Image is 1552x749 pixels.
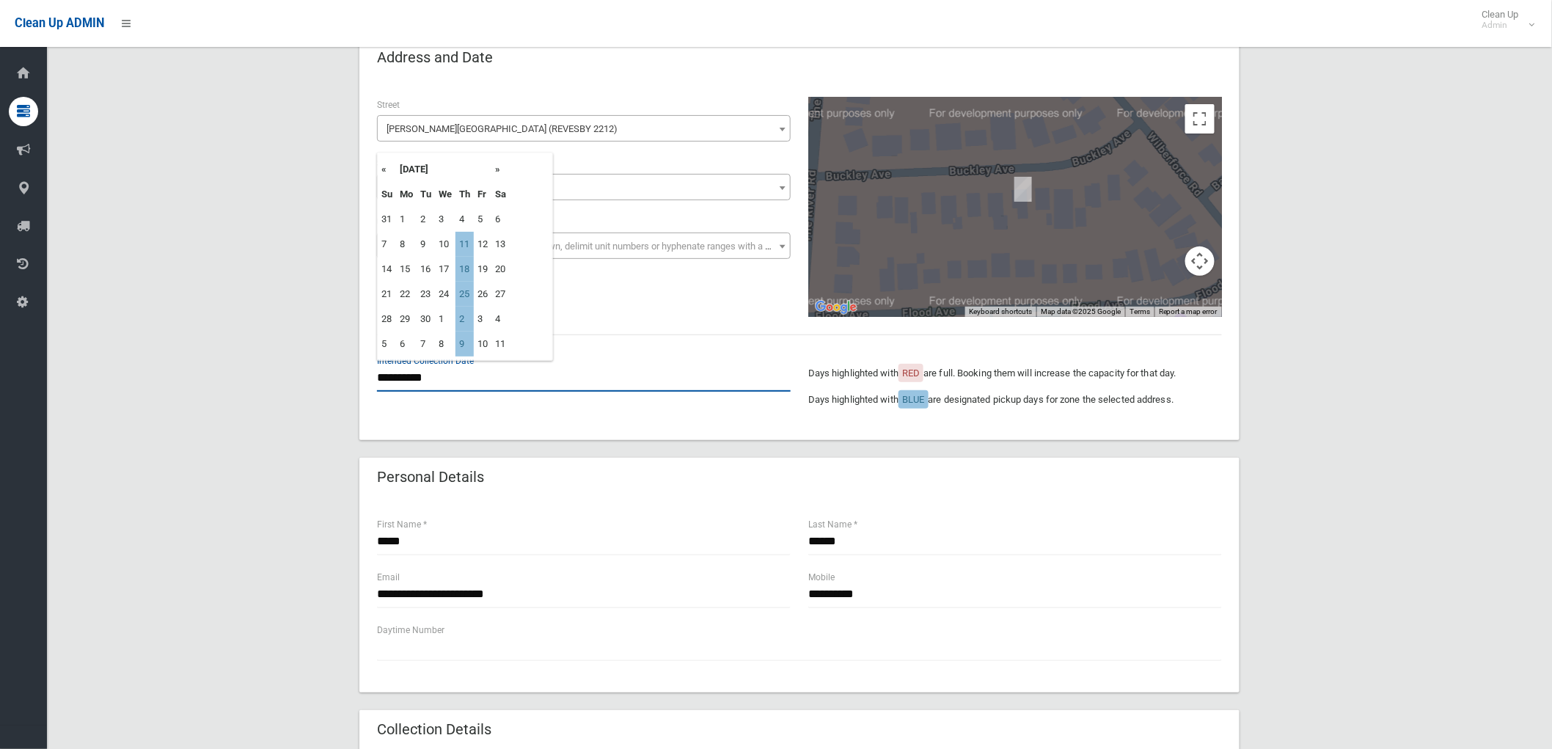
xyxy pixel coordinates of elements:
button: Toggle fullscreen view [1185,104,1215,134]
td: 10 [435,232,455,257]
td: 1 [396,207,417,232]
td: 5 [474,207,491,232]
td: 9 [455,332,474,357]
td: 30 [417,307,435,332]
span: Buckley Avenue (REVESBY 2212) [377,115,791,142]
td: 13 [491,232,510,257]
td: 31 [378,207,396,232]
header: Personal Details [359,463,502,492]
td: 23 [417,282,435,307]
td: 24 [435,282,455,307]
p: Days highlighted with are designated pickup days for zone the selected address. [808,391,1222,409]
td: 21 [378,282,396,307]
th: Tu [417,182,435,207]
td: 14 [378,257,396,282]
span: Map data ©2025 Google [1041,307,1121,315]
button: Keyboard shortcuts [969,307,1032,317]
td: 15 [396,257,417,282]
td: 1 [435,307,455,332]
td: 10 [474,332,491,357]
th: Sa [491,182,510,207]
th: Th [455,182,474,207]
a: Terms (opens in new tab) [1130,307,1150,315]
span: Clean Up [1475,9,1534,31]
small: Admin [1482,20,1519,31]
th: « [378,157,396,182]
td: 11 [491,332,510,357]
td: 7 [417,332,435,357]
header: Collection Details [359,715,509,744]
td: 29 [396,307,417,332]
span: Select the unit number from the dropdown, delimit unit numbers or hyphenate ranges with a comma [387,241,797,252]
td: 20 [491,257,510,282]
span: Clean Up ADMIN [15,16,104,30]
td: 8 [396,232,417,257]
span: 9 [377,174,791,200]
td: 4 [455,207,474,232]
th: Fr [474,182,491,207]
td: 8 [435,332,455,357]
td: 19 [474,257,491,282]
span: 9 [381,178,787,198]
th: We [435,182,455,207]
td: 27 [491,282,510,307]
td: 12 [474,232,491,257]
td: 6 [396,332,417,357]
header: Address and Date [359,43,510,72]
td: 2 [417,207,435,232]
td: 2 [455,307,474,332]
img: Google [812,298,860,317]
td: 17 [435,257,455,282]
td: 25 [455,282,474,307]
td: 4 [491,307,510,332]
th: » [491,157,510,182]
td: 7 [378,232,396,257]
td: 9 [417,232,435,257]
td: 16 [417,257,435,282]
a: Open this area in Google Maps (opens a new window) [812,298,860,317]
td: 22 [396,282,417,307]
td: 11 [455,232,474,257]
p: Days highlighted with are full. Booking them will increase the capacity for that day. [808,365,1222,382]
button: Map camera controls [1185,246,1215,276]
span: BLUE [902,394,924,405]
td: 26 [474,282,491,307]
div: 9 Buckley Avenue, REVESBY NSW 2212 [1014,177,1032,202]
span: RED [902,368,920,379]
th: [DATE] [396,157,491,182]
a: Report a map error [1159,307,1218,315]
td: 3 [474,307,491,332]
td: 3 [435,207,455,232]
th: Su [378,182,396,207]
td: 5 [378,332,396,357]
td: 6 [491,207,510,232]
span: Buckley Avenue (REVESBY 2212) [381,119,787,139]
th: Mo [396,182,417,207]
td: 28 [378,307,396,332]
td: 18 [455,257,474,282]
